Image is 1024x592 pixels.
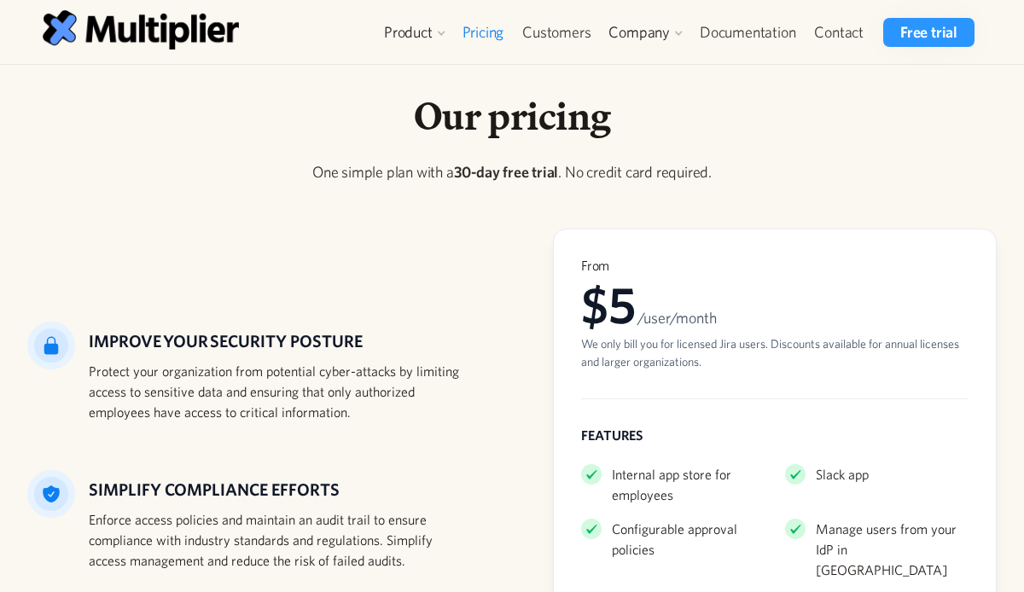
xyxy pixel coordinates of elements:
[600,18,690,47] div: Company
[384,22,433,43] div: Product
[690,18,805,47] a: Documentation
[375,18,453,47] div: Product
[637,309,717,327] span: /user/month
[27,160,997,183] p: One simple plan with a . No credit card required.
[816,464,869,485] div: Slack app
[89,361,471,422] div: Protect your organization from potential cyber-attacks by limiting access to sensitive data and e...
[883,18,975,47] a: Free trial
[612,464,765,505] div: Internal app store for employees
[89,477,471,502] h5: Simplify compliance efforts
[581,335,969,371] div: We only bill you for licensed Jira users. Discounts available for annual licenses and larger orga...
[453,18,514,47] a: Pricing
[89,328,471,354] h5: IMPROVE YOUR SECURITY POSTURE
[581,257,969,274] div: From
[454,163,559,181] strong: 30-day free trial
[581,274,969,335] div: $5
[27,92,997,140] h1: Our pricing
[612,519,765,560] div: Configurable approval policies
[805,18,873,47] a: Contact
[27,197,997,220] p: ‍
[816,519,969,580] div: Manage users from your IdP in [GEOGRAPHIC_DATA]
[581,427,969,444] div: FEATURES
[513,18,600,47] a: Customers
[89,509,471,571] div: Enforce access policies and maintain an audit trail to ensure compliance with industry standards ...
[608,22,670,43] div: Company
